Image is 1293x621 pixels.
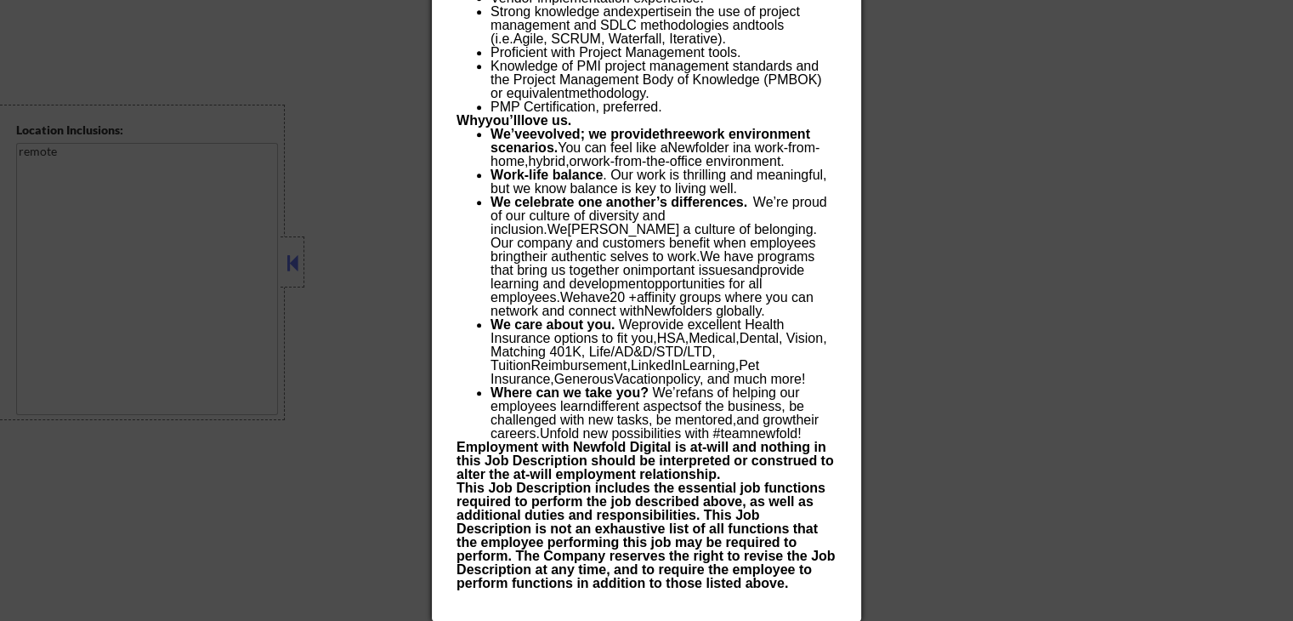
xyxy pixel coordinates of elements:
[629,290,637,305] span: +
[673,372,700,386] span: olicy
[525,154,528,168] span: ,
[491,222,817,264] span: [PERSON_NAME] a culture of belonging. Our company and customers benefit when employees bring
[761,304,764,318] span: .
[760,263,804,277] span: provide
[700,372,703,386] span: ,
[491,385,799,413] span: fans of helping our employees learn
[491,140,819,168] span: a work-from-home
[491,331,826,359] span: Dental, Vision, Matching 401K, Life/AD&D/STD/
[610,127,660,141] span: provide
[528,154,569,168] span: hybrid,
[547,222,568,236] span: We
[610,290,625,305] span: 20
[513,31,726,46] span: Agile, SCRUM, Waterfall, Iterative).
[707,372,806,386] span: and much more!
[554,372,614,386] span: Generous
[560,290,581,305] span: We
[706,154,785,168] span: environment.
[626,4,681,19] span: expertise
[733,413,736,427] span: ,
[590,399,689,413] span: different aspects
[639,317,683,332] span: provide
[678,140,729,155] span: ewfolder
[521,113,568,128] span: love us
[558,140,667,155] span: You can feel like a
[640,385,649,400] span: ?
[682,358,739,373] span: Learning,
[491,168,826,196] span: . Our work is thrilling and meaningful, but we know balance is key to living well
[716,304,761,318] span: globally
[581,290,610,305] span: have
[491,127,530,141] span: We’ve
[457,481,835,590] span: This Job Description includes the essential job functions required to perform the job described a...
[568,113,571,128] span: .
[491,317,784,345] span: xcellent Health Insurance options to fit you,
[457,440,834,481] span: Employment with Newfold Digital is at-will and nothing in this Job Description should be interpre...
[619,317,639,332] span: We
[644,304,712,318] span: Newfolders
[540,426,802,441] span: Unfold new possibilities with #teamnewfold!
[491,249,814,277] span: We have programs that bring us together on
[521,249,700,264] span: their authentic selves to work.
[491,168,603,182] span: Work-life balance
[491,127,810,155] span: work environment scenarios.
[667,140,678,155] span: N
[491,4,800,32] span: in the use of project management and SDLC methodologies and
[491,385,640,400] span: Where can we take you
[570,154,581,168] span: or
[457,113,485,128] span: Why
[491,317,611,332] span: We care about you
[491,358,759,386] span: Pet Insurance,
[733,140,743,155] span: in
[530,127,581,141] span: evolved
[491,45,740,60] span: Proficient with Project Management tools.
[753,195,789,209] span: We’re
[491,290,814,318] span: groups where you can network and connect with
[657,331,685,345] span: HSA
[638,263,737,277] span: important issues
[666,372,673,386] span: p
[491,18,784,46] span: tools (
[736,413,792,427] span: and grow
[569,86,645,100] span: methodology
[485,113,521,128] span: you’ll
[689,331,740,345] span: Medical,
[581,127,607,141] span: ; we
[491,276,647,291] span: learning and development
[652,385,688,400] span: We’re
[611,317,615,332] span: .
[581,154,702,168] span: work-from-the-office
[491,413,819,441] span: their careers.
[621,372,666,386] span: acation
[543,222,547,236] span: .
[688,317,695,332] span: e
[660,127,693,141] span: three
[644,290,676,305] span: ffinity
[495,31,513,46] span: i.e.
[733,181,736,196] span: .
[491,399,804,427] span: of the business, be challenged with new tasks, be mentored
[491,59,822,100] span: Knowledge of PMI project management standards and the Project Management Body of Knowledge (PMBOK...
[637,290,644,305] span: a
[685,331,689,345] span: ,
[491,195,747,209] span: We celebrate one another’s differences.
[491,100,662,114] span: PMP Certification, preferred.
[645,86,649,100] span: .
[530,358,630,373] span: Reimbursement,
[737,263,760,277] span: and
[614,372,621,386] span: V
[491,276,762,305] span: opportunities for all employees.
[491,195,827,236] span: proud of our culture of diversity and inclusion
[491,345,716,373] span: LTD, Tuition
[491,4,626,19] span: Strong knowledge and
[631,358,683,373] span: LinkedIn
